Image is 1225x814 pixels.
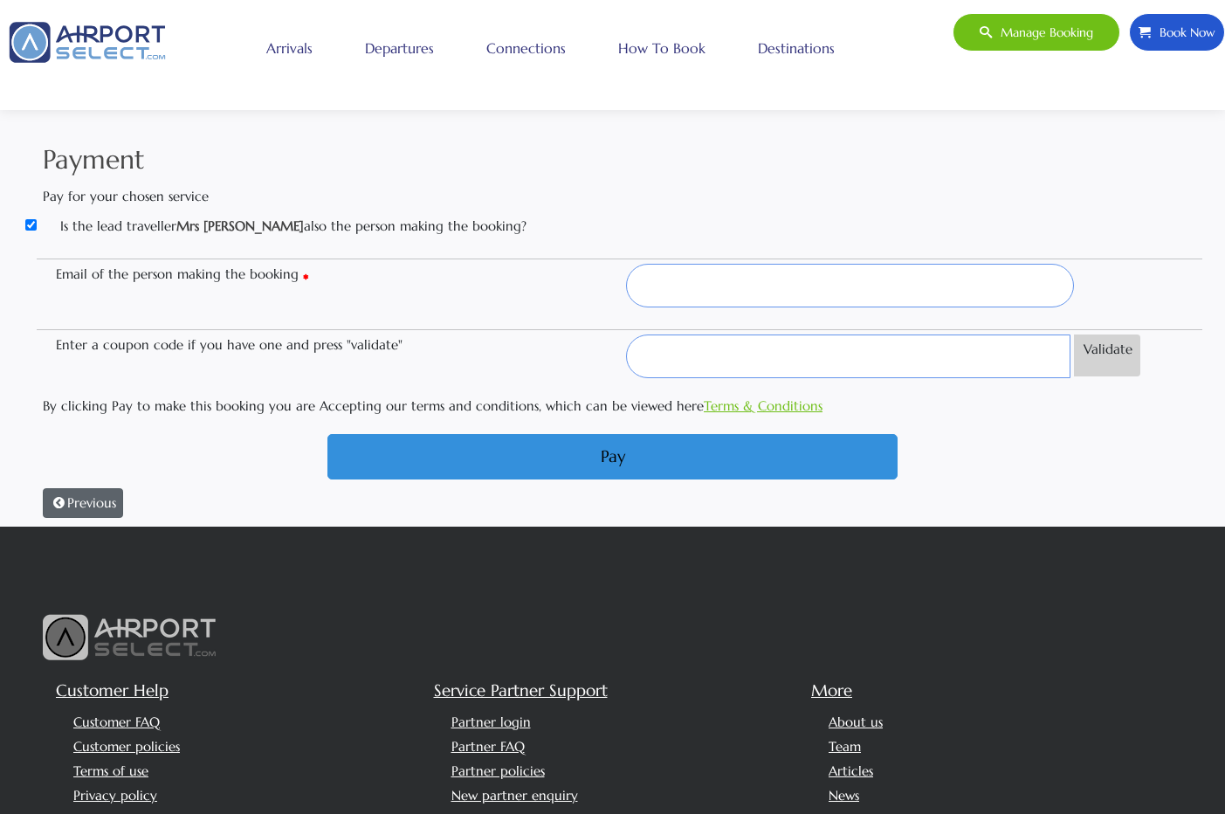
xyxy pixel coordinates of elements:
a: How to book [614,26,710,70]
a: Departures [361,26,438,70]
span: Manage booking [992,14,1093,51]
a: Connections [482,26,570,70]
a: Destinations [754,26,839,70]
span: Book Now [1151,14,1215,51]
a: Terms & Conditions [704,397,822,414]
p: By clicking Pay to make this booking you are Accepting our terms and conditions, which can be vie... [43,396,1182,417]
label: Is the lead traveller also the person making the booking? [43,216,526,237]
button: Pay [327,434,898,479]
a: Terms of use [73,762,148,779]
a: Partner FAQ [451,738,525,755]
a: Customer FAQ [73,714,160,730]
a: Partner policies [451,762,545,779]
a: Team [829,738,861,755]
a: Partner login [451,714,531,730]
h2: Payment [43,140,1182,179]
img: airport select logo [43,614,217,661]
a: Arrivals [262,26,317,70]
a: Customer policies [73,738,180,755]
h5: Customer Help [56,679,421,703]
a: New partner enquiry [451,787,578,804]
a: News [829,787,859,804]
a: Articles [829,762,873,779]
h5: More [811,679,1176,703]
label: Email of the person making the booking [43,264,613,285]
button: Previous [43,488,123,518]
a: Book Now [1129,13,1225,52]
p: Pay for your chosen service [43,186,1182,207]
label: Enter a coupon code if you have one and press "validate" [43,335,613,355]
a: Privacy policy [73,787,157,804]
a: About us [829,714,883,730]
button: Validate [1074,335,1140,376]
a: Manage booking [953,13,1120,52]
strong: Mrs [PERSON_NAME] [176,217,304,234]
h5: Service Partner Support [434,679,799,703]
